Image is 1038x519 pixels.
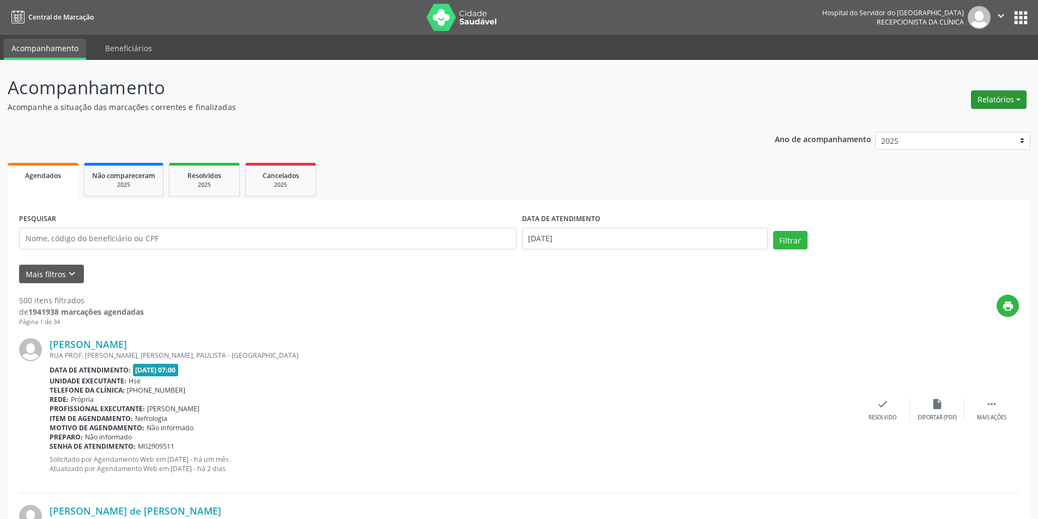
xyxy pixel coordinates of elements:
b: Preparo: [50,432,83,442]
div: Resolvido [869,414,896,422]
span: M02909511 [138,442,174,451]
span: [DATE] 07:00 [133,364,179,376]
span: [PERSON_NAME] [147,404,199,413]
a: Central de Marcação [8,8,94,26]
button: Filtrar [773,231,808,249]
button: Relatórios [971,90,1027,109]
div: Hospital do Servidor do [GEOGRAPHIC_DATA] [822,8,964,17]
strong: 1941938 marcações agendadas [28,307,144,317]
i:  [995,10,1007,22]
i: check [877,398,889,410]
span: Nefrologia [135,414,167,423]
span: Agendados [25,171,61,180]
i: print [1002,300,1014,312]
i: insert_drive_file [931,398,943,410]
button: Mais filtroskeyboard_arrow_down [19,265,84,284]
div: 2025 [253,181,308,189]
div: 500 itens filtrados [19,295,144,306]
b: Motivo de agendamento: [50,423,144,432]
input: Nome, código do beneficiário ou CPF [19,228,517,249]
div: 2025 [92,181,155,189]
span: Central de Marcação [28,13,94,22]
p: Ano de acompanhamento [775,132,871,145]
p: Acompanhe a situação das marcações correntes e finalizadas [8,101,724,113]
a: [PERSON_NAME] de [PERSON_NAME] [50,505,221,517]
span: Não informado [147,423,193,432]
div: 2025 [177,181,232,189]
span: Resolvidos [187,171,221,180]
span: Própria [71,395,94,404]
b: Telefone da clínica: [50,386,125,395]
a: [PERSON_NAME] [50,338,127,350]
span: Cancelados [263,171,299,180]
button: print [997,295,1019,317]
label: PESQUISAR [19,211,56,228]
div: RUA PROF. [PERSON_NAME], [PERSON_NAME], PAULISTA - [GEOGRAPHIC_DATA] [50,351,855,360]
input: Selecione um intervalo [522,228,768,249]
i:  [986,398,998,410]
button:  [991,6,1011,29]
b: Rede: [50,395,69,404]
span: Não compareceram [92,171,155,180]
p: Solicitado por Agendamento Web em [DATE] - há um mês Atualizado por Agendamento Web em [DATE] - h... [50,455,855,473]
span: Hse [129,376,141,386]
div: Exportar (PDF) [918,414,957,422]
b: Data de atendimento: [50,365,131,375]
label: DATA DE ATENDIMENTO [522,211,600,228]
div: Mais ações [977,414,1006,422]
p: Acompanhamento [8,74,724,101]
i: keyboard_arrow_down [66,268,78,280]
b: Profissional executante: [50,404,145,413]
div: de [19,306,144,317]
img: img [968,6,991,29]
button: apps [1011,8,1030,27]
b: Senha de atendimento: [50,442,136,451]
div: Página 1 de 34 [19,317,144,327]
span: [PHONE_NUMBER] [127,386,185,395]
a: Acompanhamento [4,39,86,60]
b: Item de agendamento: [50,414,133,423]
img: img [19,338,42,361]
span: Não informado [85,432,132,442]
b: Unidade executante: [50,376,126,386]
a: Beneficiários [98,39,160,58]
span: Recepcionista da clínica [877,17,964,27]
